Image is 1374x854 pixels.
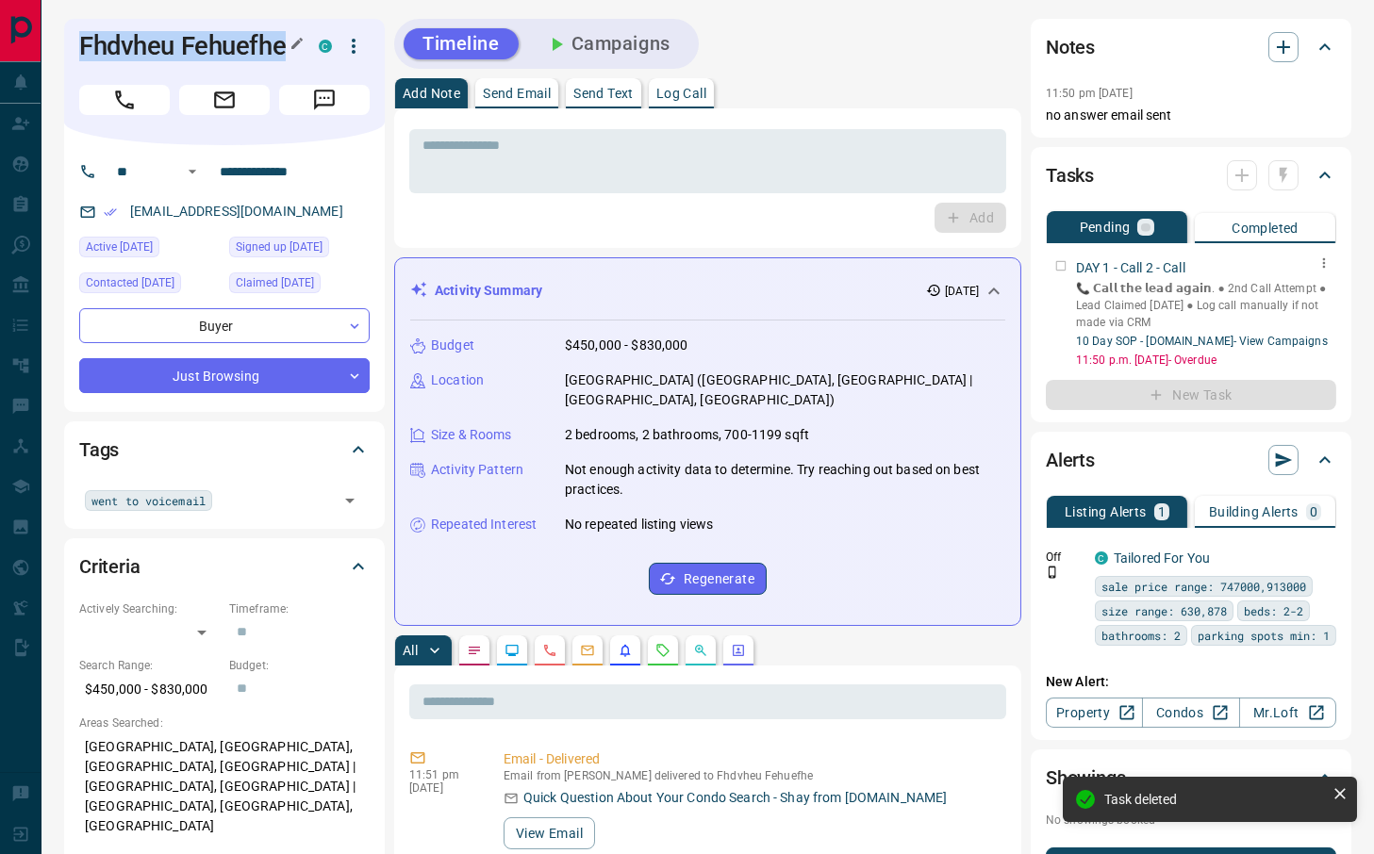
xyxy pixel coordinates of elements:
[409,768,475,781] p: 11:51 pm
[236,273,314,292] span: Claimed [DATE]
[79,657,220,674] p: Search Range:
[79,237,220,263] div: Tue Oct 14 2025
[542,643,557,658] svg: Calls
[467,643,482,658] svg: Notes
[79,435,119,465] h2: Tags
[1046,32,1095,62] h2: Notes
[504,769,999,782] p: Email from [PERSON_NAME] delivered to Fhdvheu Fehuefhe
[236,238,323,256] span: Signed up [DATE]
[104,205,117,219] svg: Email Verified
[731,643,746,658] svg: Agent Actions
[79,714,370,731] p: Areas Searched:
[565,515,713,534] p: No repeated listing views
[410,273,1005,308] div: Activity Summary[DATE]
[1046,445,1095,475] h2: Alerts
[79,600,220,617] p: Actively Searching:
[1046,812,1336,829] p: No showings booked
[79,427,370,472] div: Tags
[573,87,634,100] p: Send Text
[403,644,418,657] p: All
[504,817,595,849] button: View Email
[1046,106,1336,125] p: no answer email sent
[337,487,363,514] button: Open
[526,28,689,59] button: Campaigns
[79,358,370,393] div: Just Browsing
[505,643,520,658] svg: Lead Browsing Activity
[504,749,999,769] p: Email - Delivered
[431,515,537,534] p: Repeated Interest
[1239,698,1336,728] a: Mr.Loft
[431,460,523,480] p: Activity Pattern
[1101,601,1227,620] span: size range: 630,878
[181,160,204,183] button: Open
[565,460,1005,500] p: Not enough activity data to determine. Try reaching out based on best practices.
[79,551,141,582] h2: Criteria
[91,491,206,510] span: went to voicemail
[1046,160,1094,190] h2: Tasks
[655,643,670,658] svg: Requests
[1076,280,1336,331] p: 📞 𝗖𝗮𝗹𝗹 𝘁𝗵𝗲 𝗹𝗲𝗮𝗱 𝗮𝗴𝗮𝗶𝗻. ● 2nd Call Attempt ● Lead Claimed [DATE] ‎● Log call manually if not made ...
[229,657,370,674] p: Budget:
[945,283,979,300] p: [DATE]
[1076,335,1328,348] a: 10 Day SOP - [DOMAIN_NAME]- View Campaigns
[86,273,174,292] span: Contacted [DATE]
[229,272,370,299] div: Tue Oct 14 2025
[1209,505,1299,518] p: Building Alerts
[1076,258,1185,278] p: DAY 1 - Call 2 - Call
[86,238,153,256] span: Active [DATE]
[1104,792,1325,807] div: Task deleted
[409,781,475,795] p: [DATE]
[1065,505,1147,518] p: Listing Alerts
[523,788,947,808] p: Quick Question About Your Condo Search - Shay from [DOMAIN_NAME]
[229,600,370,617] p: Timeframe:
[1101,626,1181,645] span: bathrooms: 2
[79,31,290,61] h1: Fhdvheu Fehuefhe
[1046,698,1143,728] a: Property
[431,336,474,355] p: Budget
[1080,221,1131,234] p: Pending
[1046,672,1336,692] p: New Alert:
[1101,577,1306,596] span: sale price range: 747000,913000
[1046,566,1059,579] svg: Push Notification Only
[1046,549,1084,566] p: Off
[483,87,551,100] p: Send Email
[1046,87,1133,100] p: 11:50 pm [DATE]
[618,643,633,658] svg: Listing Alerts
[79,308,370,343] div: Buyer
[565,425,809,445] p: 2 bedrooms, 2 bathrooms, 700-1199 sqft
[1046,763,1126,793] h2: Showings
[1198,626,1330,645] span: parking spots min: 1
[431,425,512,445] p: Size & Rooms
[580,643,595,658] svg: Emails
[1158,505,1166,518] p: 1
[1076,352,1336,369] p: 11:50 p.m. [DATE] - Overdue
[403,87,460,100] p: Add Note
[693,643,708,658] svg: Opportunities
[229,237,370,263] div: Tue Oct 14 2025
[79,731,370,842] p: [GEOGRAPHIC_DATA], [GEOGRAPHIC_DATA], [GEOGRAPHIC_DATA], [GEOGRAPHIC_DATA] | [GEOGRAPHIC_DATA], [...
[431,370,484,390] p: Location
[1114,550,1210,566] a: Tailored For You
[79,272,220,299] div: Tue Oct 14 2025
[130,204,343,219] a: [EMAIL_ADDRESS][DOMAIN_NAME]
[179,85,270,115] span: Email
[565,336,688,355] p: $450,000 - $830,000
[319,40,332,53] div: condos.ca
[79,85,170,115] span: Call
[1310,505,1317,518] p: 0
[656,87,706,100] p: Log Call
[79,674,220,705] p: $450,000 - $830,000
[649,563,767,595] button: Regenerate
[435,281,542,301] p: Activity Summary
[1232,222,1299,235] p: Completed
[1142,698,1239,728] a: Condos
[1046,437,1336,483] div: Alerts
[279,85,370,115] span: Message
[1046,25,1336,70] div: Notes
[404,28,519,59] button: Timeline
[1244,601,1303,620] span: beds: 2-2
[1095,551,1108,565] div: condos.ca
[1046,153,1336,198] div: Tasks
[79,544,370,589] div: Criteria
[565,370,1005,410] p: [GEOGRAPHIC_DATA] ([GEOGRAPHIC_DATA], [GEOGRAPHIC_DATA] | [GEOGRAPHIC_DATA], [GEOGRAPHIC_DATA])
